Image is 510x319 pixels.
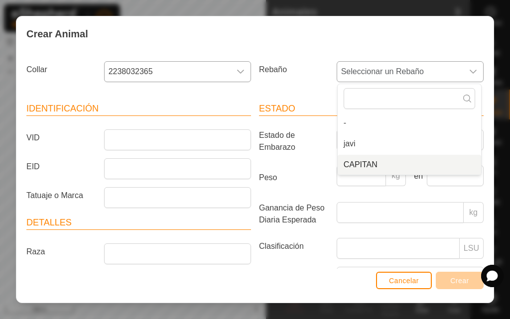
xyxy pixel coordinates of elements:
li: CAPITAN [338,155,481,175]
label: en [410,170,423,182]
span: CAPITAN [344,159,378,171]
div: dropdown trigger [463,62,483,82]
button: Crear [436,272,484,289]
label: Rebaño [255,61,333,78]
p-inputgroup-addon: kg [464,202,484,223]
label: EID [22,158,100,175]
label: Collar [22,61,100,78]
span: javi [344,138,356,150]
label: VID [22,129,100,146]
span: 2238032365 [105,62,231,82]
ul: Option List [338,113,481,175]
header: Estado [259,102,484,116]
header: Detalles [26,216,251,230]
div: dropdown trigger [231,62,251,82]
li: javi [338,134,481,154]
button: Cancelar [376,272,432,289]
label: Peso [255,165,333,190]
label: Ganancia de Peso Diaria Esperada [255,202,333,226]
span: Seleccionar un Rebaño [337,62,463,82]
li: - [338,113,481,133]
p-inputgroup-addon: kg [386,165,406,186]
span: Crear [450,277,469,285]
span: Cancelar [389,277,419,285]
label: Estado de Embarazo [255,129,333,153]
header: Identificación [26,102,251,116]
span: - [344,117,346,129]
label: Tatuaje o Marca [22,187,100,204]
label: Clasificación [255,238,333,255]
p-inputgroup-addon: LSU [460,238,484,259]
span: Crear Animal [26,26,88,41]
label: Raza [22,243,100,260]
